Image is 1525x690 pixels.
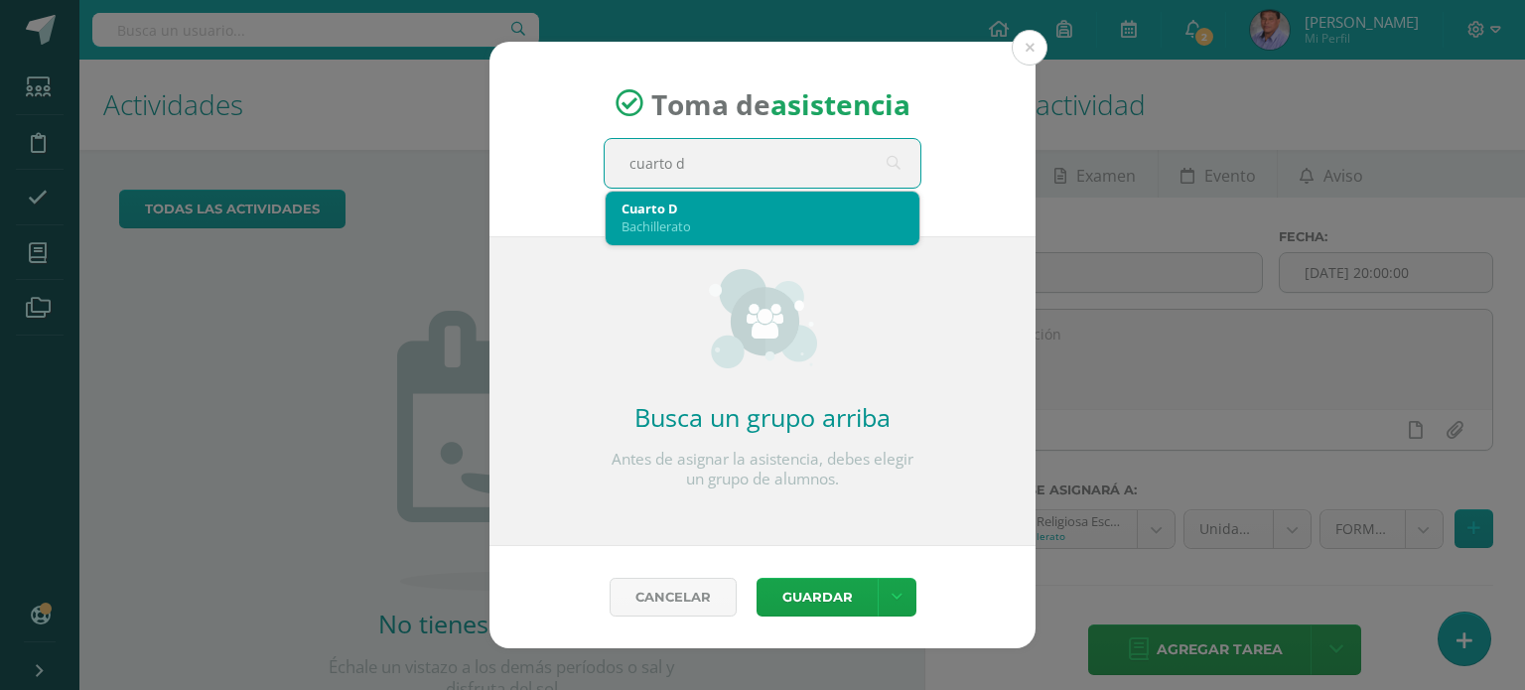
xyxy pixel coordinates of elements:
img: groups_small.png [709,269,817,368]
button: Guardar [757,578,878,617]
button: Close (Esc) [1012,30,1047,66]
span: Toma de [651,84,910,122]
p: Antes de asignar la asistencia, debes elegir un grupo de alumnos. [604,450,921,489]
div: Bachillerato [622,217,903,235]
h2: Busca un grupo arriba [604,400,921,434]
strong: asistencia [770,84,910,122]
a: Cancelar [610,578,737,617]
div: Cuarto D [622,200,903,217]
input: Busca un grado o sección aquí... [605,139,920,188]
